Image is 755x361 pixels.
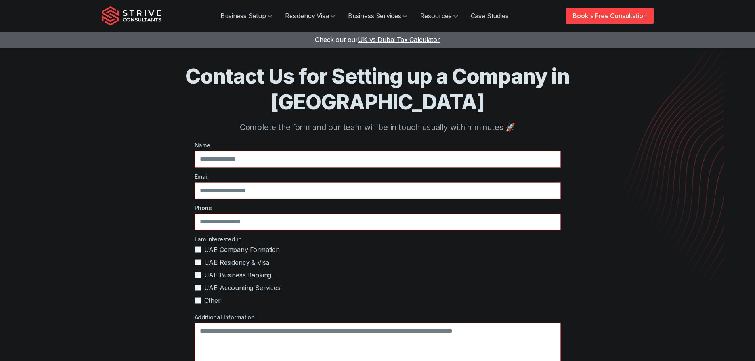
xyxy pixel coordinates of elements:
[195,272,201,278] input: UAE Business Banking
[204,245,280,254] span: UAE Company Formation
[195,297,201,304] input: Other
[358,36,440,44] span: UK vs Dubai Tax Calculator
[204,283,281,292] span: UAE Accounting Services
[195,246,201,253] input: UAE Company Formation
[204,258,270,267] span: UAE Residency & Visa
[195,259,201,265] input: UAE Residency & Visa
[134,121,622,133] p: Complete the form and our team will be in touch usually within minutes 🚀
[204,296,221,305] span: Other
[195,313,561,321] label: Additional Information
[195,172,561,181] label: Email
[204,270,271,280] span: UAE Business Banking
[566,8,653,24] a: Book a Free Consultation
[195,235,561,243] label: I am interested in
[342,8,414,24] a: Business Services
[214,8,279,24] a: Business Setup
[195,141,561,149] label: Name
[195,285,201,291] input: UAE Accounting Services
[279,8,342,24] a: Residency Visa
[315,36,440,44] a: Check out ourUK vs Dubai Tax Calculator
[134,63,622,115] h1: Contact Us for Setting up a Company in [GEOGRAPHIC_DATA]
[102,6,161,26] img: Strive Consultants
[195,204,561,212] label: Phone
[464,8,515,24] a: Case Studies
[414,8,464,24] a: Resources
